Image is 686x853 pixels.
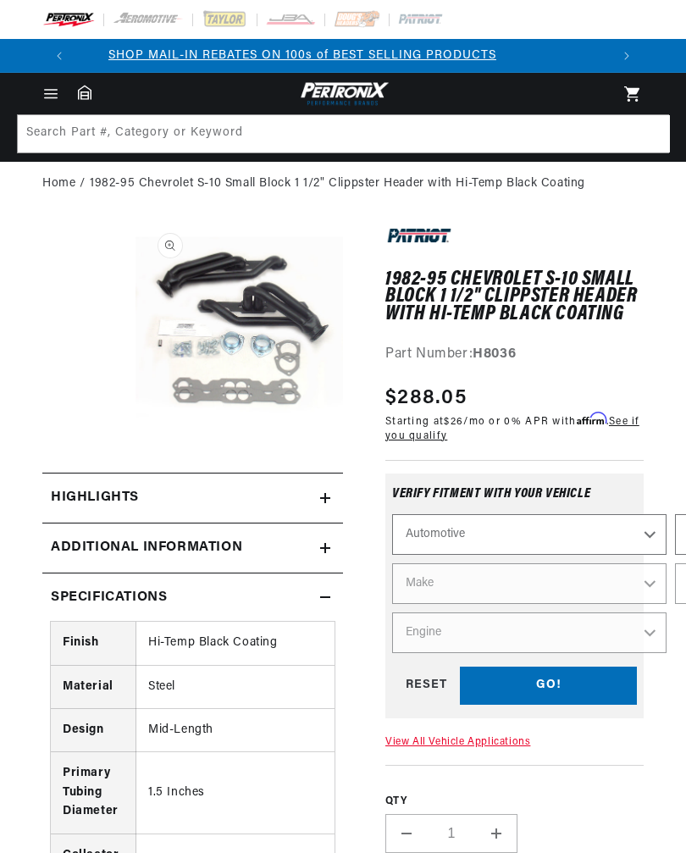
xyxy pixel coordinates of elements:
[17,144,322,170] a: FAQ
[36,47,569,65] div: 1 of 2
[392,667,460,705] div: RESET
[17,453,322,483] button: Contact Us
[51,537,242,559] h2: Additional Information
[233,488,326,504] a: POWERED BY ENCHANT
[51,752,136,834] th: Primary Tubing Diameter
[392,563,667,604] select: Make
[17,187,322,203] div: JBA Performance Exhaust
[392,612,667,653] select: Engine
[51,708,136,751] th: Design
[392,487,637,514] div: Verify fitment with your vehicle
[18,115,670,152] input: Search Part #, Category or Keyword
[136,752,335,834] td: 1.5 Inches
[385,737,530,747] a: View All Vehicle Applications
[42,474,343,523] summary: Highlights
[631,115,668,152] button: Search Part #, Category or Keyword
[17,214,322,241] a: FAQs
[17,353,322,379] a: Orders FAQ
[610,39,644,73] button: Translation missing: en.sections.announcements.next_announcement
[90,174,585,193] a: 1982-95 Chevrolet S-10 Small Block 1 1/2" Clippster Header with Hi-Temp Black Coating
[42,573,343,623] summary: Specifications
[577,413,606,425] span: Affirm
[51,487,139,509] h2: Highlights
[385,417,639,441] a: See if you qualify - Learn more about Affirm Financing (opens in modal)
[385,344,644,366] div: Part Number:
[42,223,343,439] media-gallery: Gallery Viewer
[136,622,335,665] td: Hi-Temp Black Coating
[17,118,322,134] div: Ignition Products
[51,622,136,665] th: Finish
[473,347,516,361] strong: H8036
[385,413,644,444] p: Starting at /mo or 0% APR with .
[42,523,343,573] summary: Additional Information
[392,514,667,555] select: Ride Type
[296,80,390,108] img: Pertronix
[32,85,69,103] summary: Menu
[42,39,76,73] button: Translation missing: en.sections.announcements.previous_announcement
[42,174,644,193] nav: breadcrumbs
[17,258,322,274] div: Shipping
[385,383,467,413] span: $288.05
[108,49,496,62] a: SHOP MAIL-IN REBATES ON 100s of BEST SELLING PRODUCTS
[78,85,91,100] a: Garage: 0 item(s)
[17,327,322,343] div: Orders
[385,271,644,323] h1: 1982-95 Chevrolet S-10 Small Block 1 1/2" Clippster Header with Hi-Temp Black Coating
[136,708,335,751] td: Mid-Length
[17,397,322,413] div: Payment, Pricing, and Promotions
[51,587,167,609] h2: Specifications
[136,665,335,708] td: Steel
[36,47,569,65] div: Announcement
[444,417,463,427] span: $26
[17,284,322,310] a: Shipping FAQs
[17,424,322,450] a: Payment, Pricing, and Promotions FAQ
[385,795,644,809] label: QTY
[51,665,136,708] th: Material
[42,174,75,193] a: Home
